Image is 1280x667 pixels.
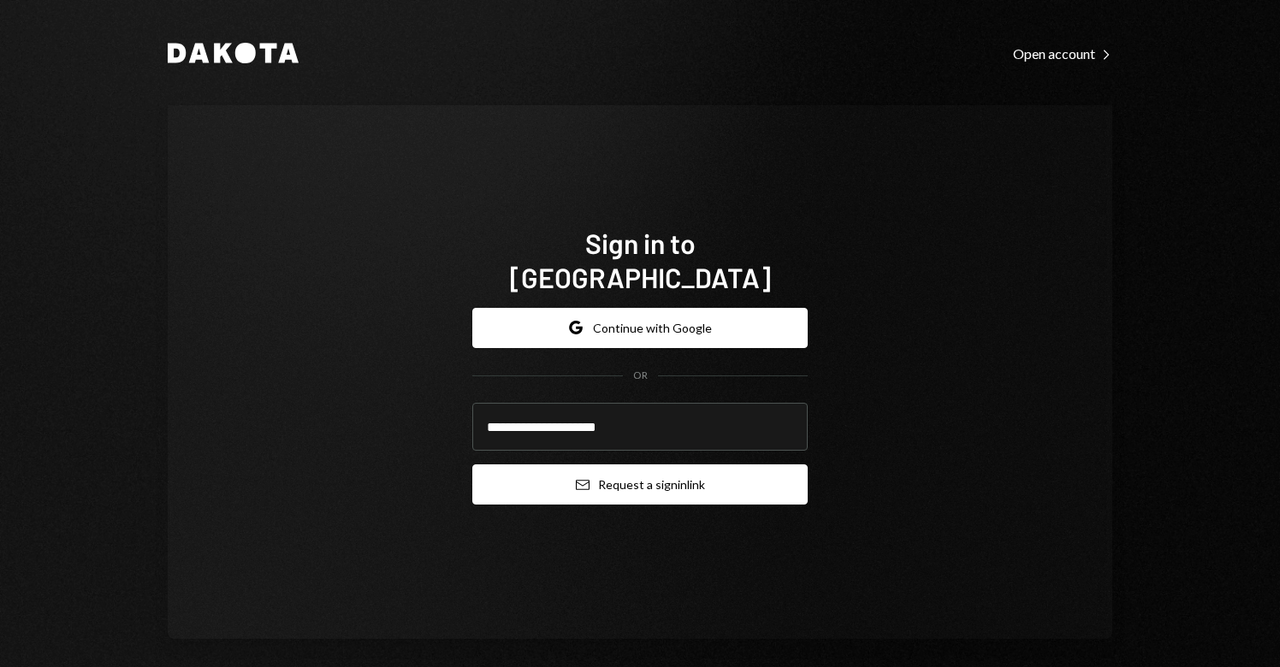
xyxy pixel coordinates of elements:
[633,369,648,383] div: OR
[472,226,808,294] h1: Sign in to [GEOGRAPHIC_DATA]
[1013,45,1112,62] div: Open account
[1013,44,1112,62] a: Open account
[472,308,808,348] button: Continue with Google
[472,464,808,505] button: Request a signinlink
